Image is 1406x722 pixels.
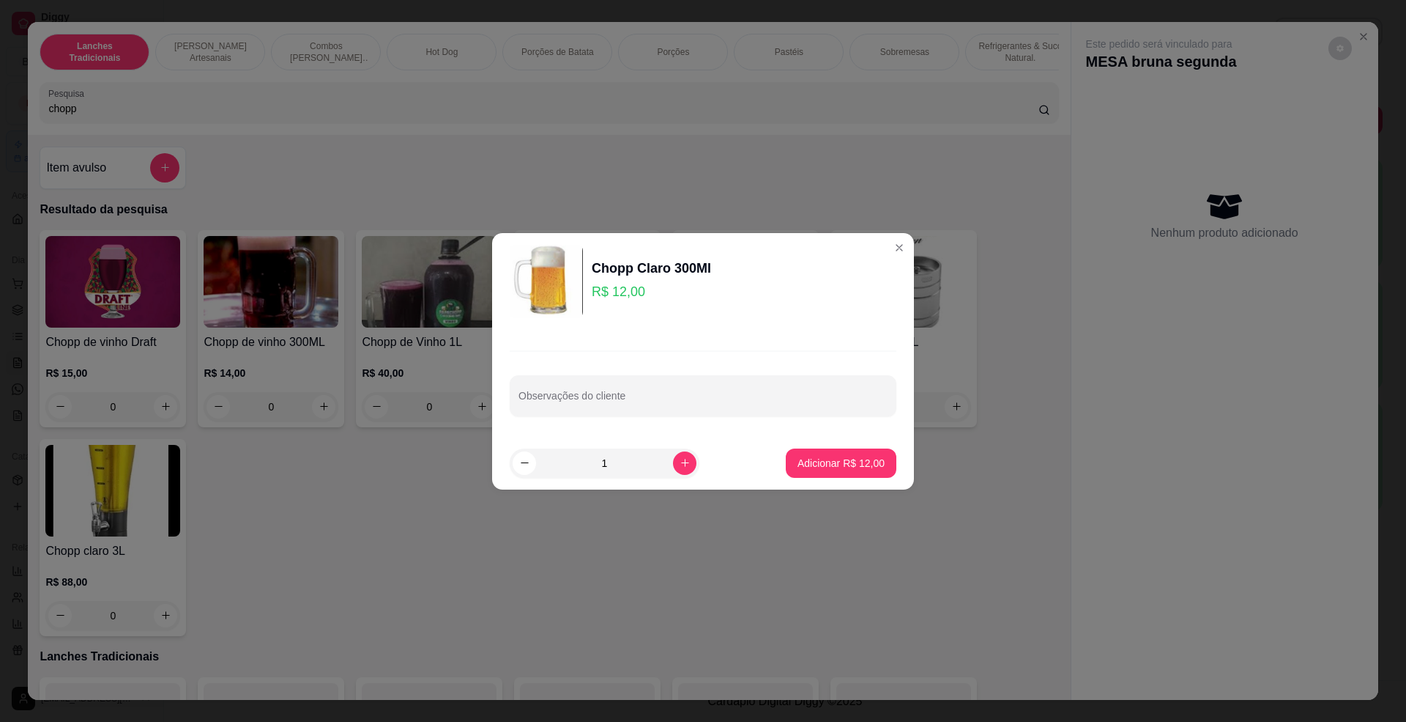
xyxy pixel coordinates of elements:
[888,236,911,259] button: Close
[510,245,583,318] img: product-image
[673,452,696,475] button: increase-product-quantity
[518,394,888,409] input: Observações do cliente
[592,258,711,279] div: Chopp Claro 300Ml
[797,456,885,471] p: Adicionar R$ 12,00
[592,281,711,302] p: R$ 12,00
[786,449,896,478] button: Adicionar R$ 12,00
[513,452,536,475] button: decrease-product-quantity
